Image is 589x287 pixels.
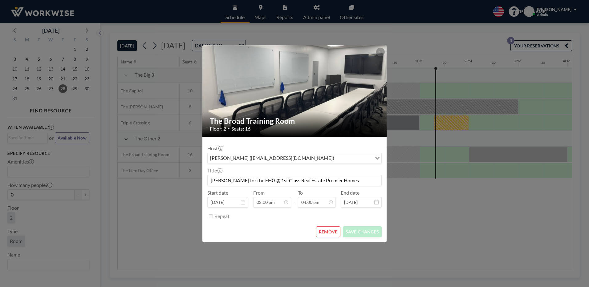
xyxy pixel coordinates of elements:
img: 537.jpeg [202,22,387,160]
h2: The Broad Training Room [210,116,380,126]
label: To [298,190,303,196]
label: Host [207,145,223,152]
span: - [294,192,295,205]
div: Search for option [208,153,381,164]
label: End date [341,190,359,196]
button: SAVE CHANGES [343,226,382,237]
label: Repeat [214,213,230,219]
label: Start date [207,190,228,196]
label: Title [207,168,222,174]
span: Seats: 16 [231,126,250,132]
label: From [253,190,265,196]
span: • [228,126,230,131]
input: Search for option [336,154,371,162]
input: (No title) [208,175,381,186]
span: [PERSON_NAME] ([EMAIL_ADDRESS][DOMAIN_NAME]) [209,154,335,162]
button: REMOVE [316,226,340,237]
span: Floor: 2 [210,126,226,132]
